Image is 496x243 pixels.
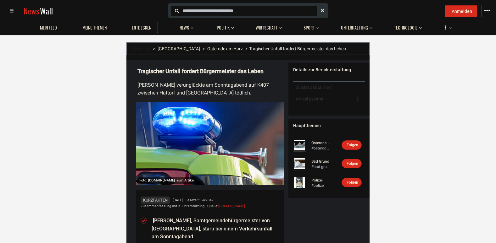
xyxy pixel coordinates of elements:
span: Unterhaltung [341,25,368,30]
td: 2 [354,93,365,105]
span: Technologie [394,25,417,30]
a: Technologie [391,22,421,34]
div: [DATE] · Lesezeit: ~45 Sek. Zusammenfassung mit KI-Unterstützung · Quelle: [141,197,279,209]
a: [DOMAIN_NAME] [218,204,245,208]
a: Osterode am Harz [311,140,330,146]
a: Foto: [DOMAIN_NAME] ·zum Artikel [136,102,284,185]
li: [PERSON_NAME], Samtgemeindebürgermeister von [GEOGRAPHIC_DATA], starb bei einem Verkehrsunfall am... [152,217,279,241]
button: News [176,19,195,34]
img: Profilbild von Bad Grund [293,157,306,170]
span: Tragischer Unfall fordert Bürgermeister das Leben [249,46,346,51]
a: Wirtschaft [253,22,281,34]
span: Sport [304,25,315,30]
span: Entdecken [132,25,151,30]
a: Bad Grund [311,159,330,164]
a: [GEOGRAPHIC_DATA] [158,46,200,51]
span: Kurzfakten [141,197,170,204]
td: Zuletzt aktualisiert [293,82,354,93]
a: NewsWall [24,5,53,17]
span: Folgen [347,161,358,166]
span: News [24,5,39,17]
img: Vorschaubild von harzkurier.de [136,102,284,185]
span: Politik [217,25,230,30]
a: News [176,22,192,34]
button: Sport [300,19,319,34]
button: Anmelden [445,5,477,17]
span: Meine Themen [82,25,107,30]
a: Politik [214,22,233,34]
div: #bad-grund [311,164,330,170]
a: Polizei [311,178,330,183]
td: Artikel gesamt [293,93,354,105]
a: Startseite [131,46,150,51]
div: Details zur Berichterstattung [293,67,365,73]
a: Sport [300,22,318,34]
img: Profilbild von Osterode am Harz [293,139,306,151]
div: Hauptthemen [293,122,365,129]
div: Foto: [DOMAIN_NAME] · [137,177,197,183]
span: Mein Feed [40,25,57,30]
a: Osterode am Harz [207,46,243,51]
span: Wall [40,5,53,17]
span: Folgen [347,180,358,185]
button: Unterhaltung [338,19,372,34]
span: zum Artikel [177,178,195,182]
span: Anmelden [452,9,472,14]
div: #osterode-am-[GEOGRAPHIC_DATA] [311,146,330,151]
span: Wirtschaft [256,25,278,30]
img: Profilbild von Polizei [293,176,306,189]
button: Technologie [391,19,422,34]
button: Politik [214,19,234,34]
div: #polizei [311,183,330,188]
span: News [180,25,189,30]
span: Folgen [347,143,358,147]
button: Wirtschaft [253,19,282,34]
a: Unterhaltung [338,22,371,34]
